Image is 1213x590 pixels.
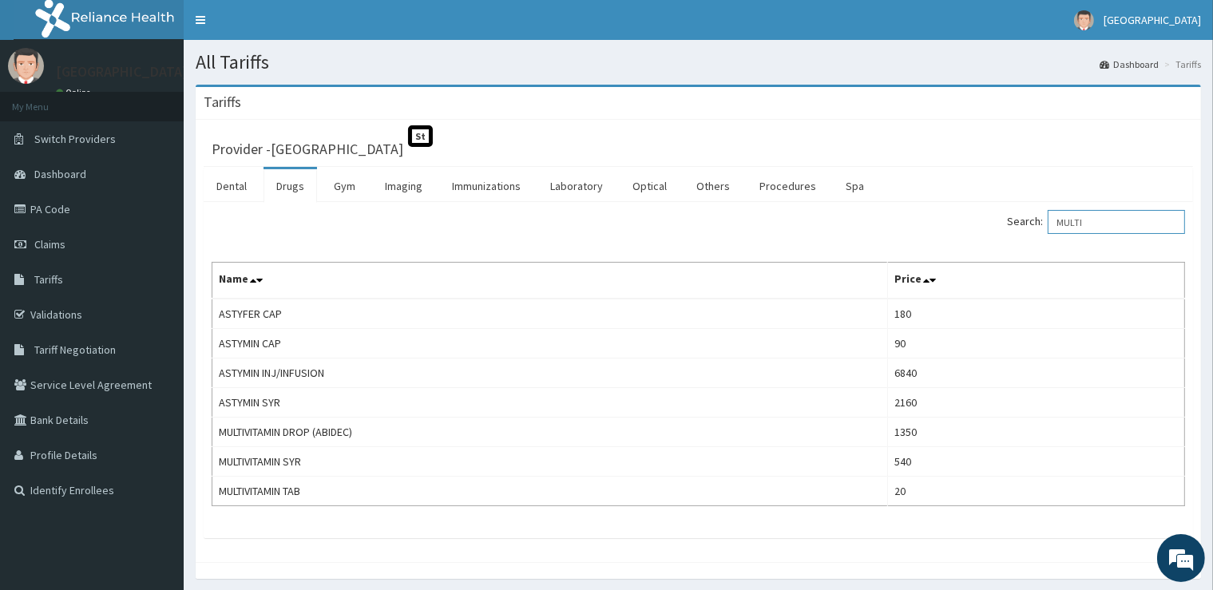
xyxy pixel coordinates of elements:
[262,8,300,46] div: Minimize live chat window
[8,408,304,464] textarea: Type your message and hit 'Enter'
[212,329,888,358] td: ASTYMIN CAP
[93,187,220,348] span: We're online!
[372,169,435,203] a: Imaging
[212,299,888,329] td: ASTYFER CAP
[1074,10,1094,30] img: User Image
[34,272,63,287] span: Tariffs
[887,477,1184,506] td: 20
[34,132,116,146] span: Switch Providers
[887,329,1184,358] td: 90
[264,169,317,203] a: Drugs
[887,388,1184,418] td: 2160
[620,169,680,203] a: Optical
[321,169,368,203] a: Gym
[684,169,743,203] a: Others
[212,263,888,299] th: Name
[8,48,44,84] img: User Image
[56,87,94,98] a: Online
[212,447,888,477] td: MULTIVITAMIN SYR
[747,169,829,203] a: Procedures
[887,358,1184,388] td: 6840
[204,169,260,203] a: Dental
[1048,210,1185,234] input: Search:
[212,388,888,418] td: ASTYMIN SYR
[212,142,403,156] h3: Provider - [GEOGRAPHIC_DATA]
[1104,13,1201,27] span: [GEOGRAPHIC_DATA]
[439,169,533,203] a: Immunizations
[408,125,433,147] span: St
[537,169,616,203] a: Laboratory
[887,418,1184,447] td: 1350
[34,237,65,251] span: Claims
[1100,57,1159,71] a: Dashboard
[30,80,65,120] img: d_794563401_company_1708531726252_794563401
[1007,210,1185,234] label: Search:
[34,167,86,181] span: Dashboard
[212,418,888,447] td: MULTIVITAMIN DROP (ABIDEC)
[212,477,888,506] td: MULTIVITAMIN TAB
[887,299,1184,329] td: 180
[56,65,188,79] p: [GEOGRAPHIC_DATA]
[212,358,888,388] td: ASTYMIN INJ/INFUSION
[833,169,877,203] a: Spa
[83,89,268,110] div: Chat with us now
[887,263,1184,299] th: Price
[887,447,1184,477] td: 540
[204,95,241,109] h3: Tariffs
[1160,57,1201,71] li: Tariffs
[196,52,1201,73] h1: All Tariffs
[34,343,116,357] span: Tariff Negotiation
